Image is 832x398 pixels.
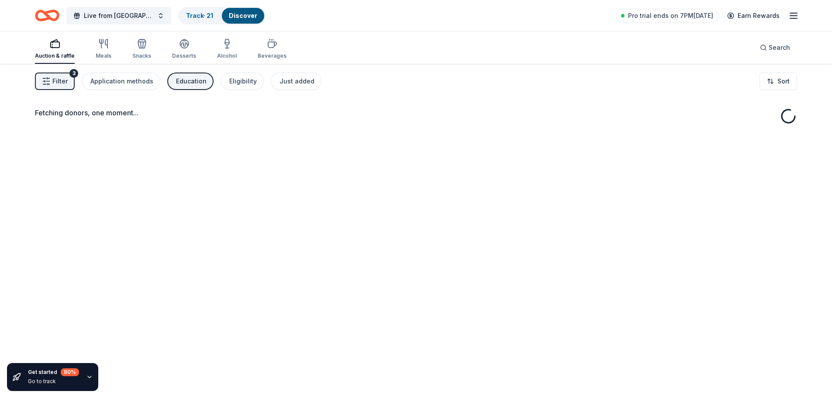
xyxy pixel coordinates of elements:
[280,76,314,87] div: Just added
[722,8,785,24] a: Earn Rewards
[35,73,75,90] button: Filter3
[769,42,790,53] span: Search
[258,35,287,64] button: Beverages
[132,52,151,59] div: Snacks
[167,73,214,90] button: Education
[96,35,111,64] button: Meals
[258,52,287,59] div: Beverages
[96,52,111,59] div: Meals
[777,76,790,87] span: Sort
[176,76,207,87] div: Education
[61,368,79,376] div: 80 %
[229,76,257,87] div: Eligibility
[66,7,171,24] button: Live from [GEOGRAPHIC_DATA]: Valor 4 Veterans Benefiting Folds of Honor
[82,73,160,90] button: Application methods
[178,7,265,24] button: Track· 21Discover
[172,52,196,59] div: Desserts
[90,76,153,87] div: Application methods
[217,35,237,64] button: Alcohol
[28,378,79,385] div: Go to track
[186,12,213,19] a: Track· 21
[35,107,797,118] div: Fetching donors, one moment...
[616,9,718,23] a: Pro trial ends on 7PM[DATE]
[221,73,264,90] button: Eligibility
[172,35,196,64] button: Desserts
[628,10,713,21] span: Pro trial ends on 7PM[DATE]
[217,52,237,59] div: Alcohol
[69,69,78,78] div: 3
[52,76,68,87] span: Filter
[760,73,797,90] button: Sort
[28,368,79,376] div: Get started
[35,5,59,26] a: Home
[35,35,75,64] button: Auction & raffle
[753,39,797,56] button: Search
[271,73,321,90] button: Just added
[35,52,75,59] div: Auction & raffle
[84,10,154,21] span: Live from [GEOGRAPHIC_DATA]: Valor 4 Veterans Benefiting Folds of Honor
[132,35,151,64] button: Snacks
[229,12,257,19] a: Discover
